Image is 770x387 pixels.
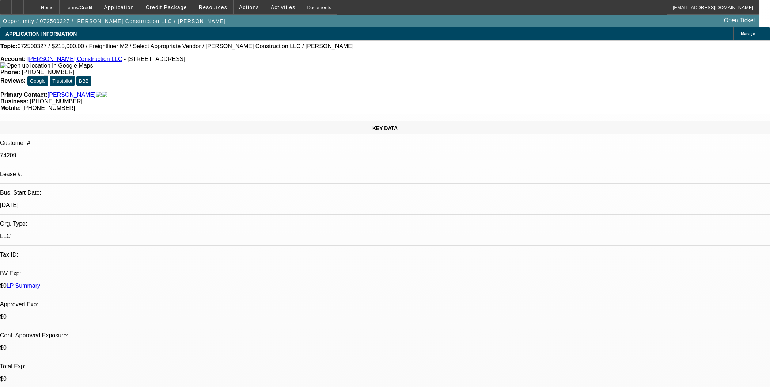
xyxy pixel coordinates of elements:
img: facebook-icon.png [96,92,102,98]
span: 072500327 / $215,000.00 / Freightliner M2 / Select Appropriate Vendor / [PERSON_NAME] Constructio... [18,43,354,50]
a: [PERSON_NAME] [48,92,96,98]
span: KEY DATA [372,125,398,131]
span: APPLICATION INFORMATION [5,31,77,37]
span: Resources [199,4,227,10]
strong: Mobile: [0,105,21,111]
span: [PHONE_NUMBER] [22,69,75,75]
strong: Business: [0,98,28,104]
button: Resources [193,0,233,14]
button: Application [98,0,139,14]
span: Activities [271,4,296,10]
span: Credit Package [146,4,187,10]
span: [PHONE_NUMBER] [30,98,83,104]
span: Application [104,4,134,10]
span: Opportunity / 072500327 / [PERSON_NAME] Construction LLC / [PERSON_NAME] [3,18,226,24]
strong: Primary Contact: [0,92,48,98]
img: linkedin-icon.png [102,92,107,98]
button: Activities [265,0,301,14]
img: Open up location in Google Maps [0,62,93,69]
span: Actions [239,4,259,10]
button: BBB [76,76,91,86]
button: Google [27,76,48,86]
a: [PERSON_NAME] Construction LLC [27,56,122,62]
span: Manage [741,32,755,36]
strong: Account: [0,56,26,62]
strong: Phone: [0,69,20,75]
a: View Google Maps [0,62,93,69]
button: Trustpilot [50,76,75,86]
strong: Reviews: [0,77,26,84]
span: [PHONE_NUMBER] [22,105,75,111]
button: Actions [234,0,265,14]
a: Open Ticket [721,14,758,27]
span: - [STREET_ADDRESS] [124,56,185,62]
button: Credit Package [140,0,193,14]
strong: Topic: [0,43,18,50]
a: LP Summary [7,283,40,289]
